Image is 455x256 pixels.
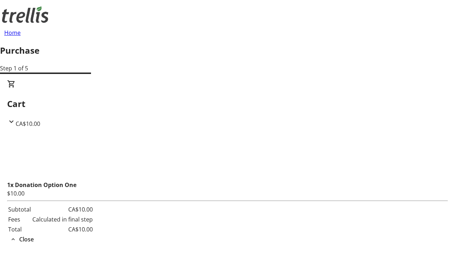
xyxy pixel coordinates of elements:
[7,235,37,244] button: Close
[8,215,31,224] td: Fees
[7,128,448,244] div: CartCA$10.00
[7,80,448,128] div: CartCA$10.00
[8,205,31,214] td: Subtotal
[19,235,34,244] span: Close
[8,225,31,234] td: Total
[32,205,93,214] td: CA$10.00
[32,215,93,224] td: Calculated in final step
[7,189,448,198] div: $10.00
[7,181,76,189] strong: 1x Donation Option One
[7,97,448,110] h2: Cart
[32,225,93,234] td: CA$10.00
[16,120,40,128] span: CA$10.00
